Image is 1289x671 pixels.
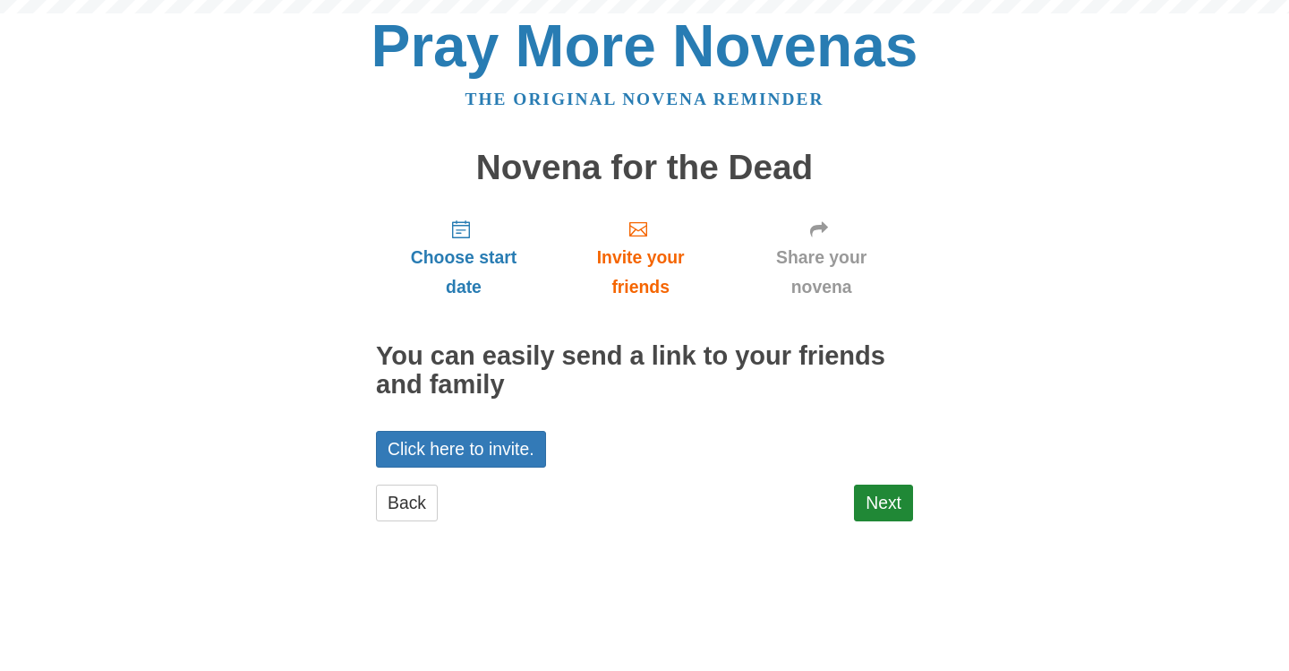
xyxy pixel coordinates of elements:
a: Invite your friends [551,204,730,311]
h1: Novena for the Dead [376,149,913,187]
a: Choose start date [376,204,551,311]
a: Click here to invite. [376,431,546,468]
a: Share your novena [730,204,913,311]
a: Next [854,485,913,521]
a: Pray More Novenas [371,13,918,79]
span: Share your novena [747,243,895,302]
h2: You can easily send a link to your friends and family [376,342,913,400]
span: Invite your friends [569,243,712,302]
span: Choose start date [394,243,534,302]
a: Back [376,485,438,521]
a: The original novena reminder [465,90,824,108]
